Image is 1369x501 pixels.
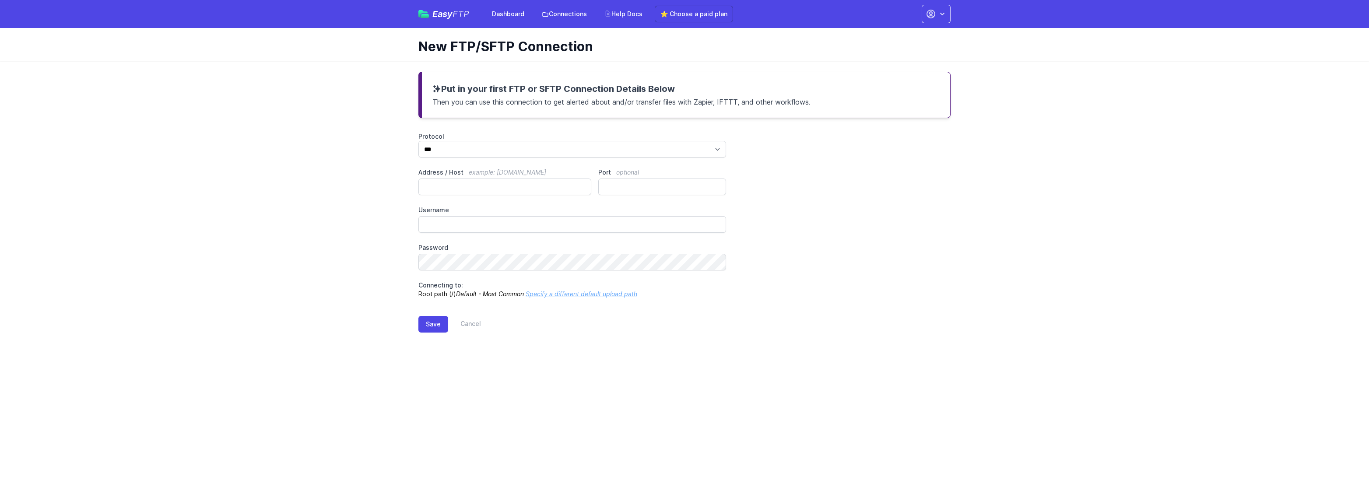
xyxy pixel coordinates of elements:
span: example: [DOMAIN_NAME] [469,168,546,176]
label: Protocol [418,132,726,141]
a: Connections [537,6,592,22]
h1: New FTP/SFTP Connection [418,39,944,54]
a: Specify a different default upload path [526,290,637,298]
label: Address / Host [418,168,591,177]
a: Help Docs [599,6,648,22]
span: optional [616,168,639,176]
a: Cancel [448,316,481,333]
button: Save [418,316,448,333]
h3: Put in your first FTP or SFTP Connection Details Below [432,83,940,95]
span: Easy [432,10,469,18]
img: easyftp_logo.png [418,10,429,18]
span: Connecting to: [418,281,463,289]
p: Root path (/) [418,281,726,298]
span: FTP [453,9,469,19]
a: EasyFTP [418,10,469,18]
label: Password [418,243,726,252]
label: Port [598,168,726,177]
a: ⭐ Choose a paid plan [655,6,733,22]
p: Then you can use this connection to get alerted about and/or transfer files with Zapier, IFTTT, a... [432,95,940,107]
a: Dashboard [487,6,530,22]
label: Username [418,206,726,214]
i: Default - Most Common [456,290,524,298]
